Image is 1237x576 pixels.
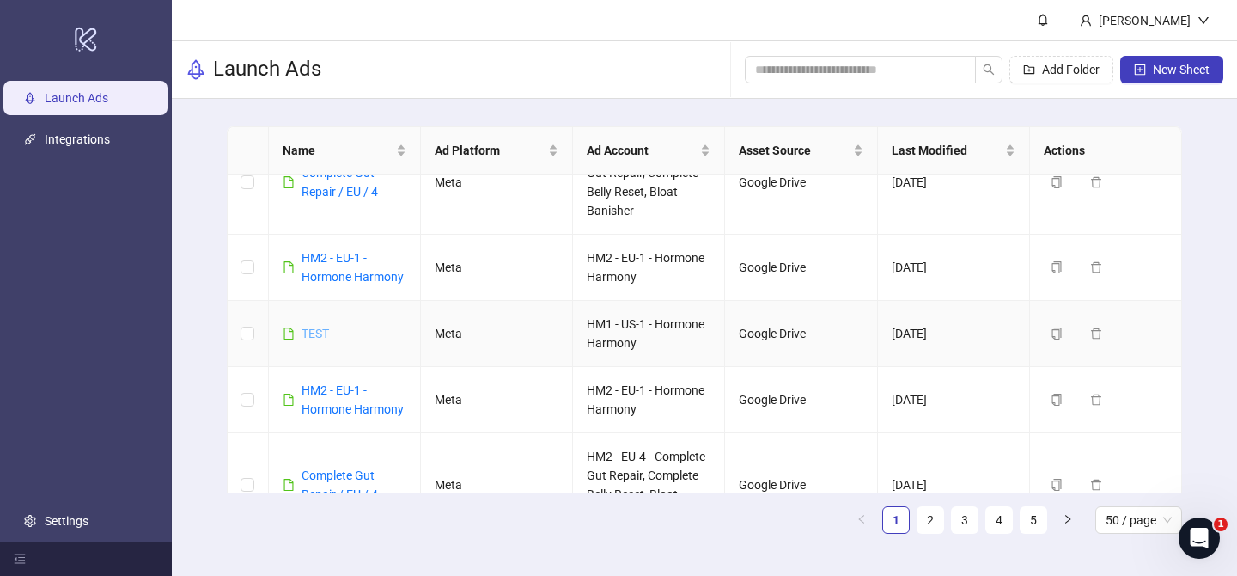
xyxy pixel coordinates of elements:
[878,433,1030,537] td: [DATE]
[1020,506,1047,534] li: 5
[882,506,910,534] li: 1
[1051,328,1063,340] span: copy
[45,514,88,528] a: Settings
[1051,176,1063,188] span: copy
[1214,518,1228,531] span: 1
[1090,261,1102,273] span: delete
[1009,56,1113,83] button: Add Folder
[878,235,1030,301] td: [DATE]
[45,132,110,146] a: Integrations
[725,433,877,537] td: Google Drive
[917,506,944,534] li: 2
[985,506,1013,534] li: 4
[983,64,995,76] span: search
[725,127,877,175] th: Asset Source
[421,433,573,537] td: Meta
[878,367,1030,433] td: [DATE]
[1095,506,1182,534] div: Page Size
[1063,514,1073,524] span: right
[878,131,1030,235] td: [DATE]
[421,127,573,175] th: Ad Platform
[573,433,725,537] td: HM2 - EU-4 - Complete Gut Repair, Complete Belly Reset, Bloat Banisher
[1092,11,1197,30] div: [PERSON_NAME]
[1021,507,1046,533] a: 5
[892,141,1002,160] span: Last Modified
[283,394,295,406] span: file
[186,59,206,80] span: rocket
[1179,518,1220,559] iframe: Intercom live chat
[573,301,725,367] td: HM1 - US-1 - Hormone Harmony
[1054,506,1082,534] button: right
[986,507,1012,533] a: 4
[1120,56,1223,83] button: New Sheet
[283,141,393,160] span: Name
[573,131,725,235] td: HM2 - EU-4 - Complete Gut Repair, Complete Belly Reset, Bloat Banisher
[283,261,295,273] span: file
[739,141,849,160] span: Asset Source
[1054,506,1082,534] li: Next Page
[856,514,867,524] span: left
[14,553,26,565] span: menu-fold
[283,479,295,491] span: file
[283,176,295,188] span: file
[848,506,875,534] button: left
[1051,394,1063,406] span: copy
[269,127,421,175] th: Name
[878,127,1030,175] th: Last Modified
[302,327,329,340] a: TEST
[435,141,545,160] span: Ad Platform
[1051,261,1063,273] span: copy
[848,506,875,534] li: Previous Page
[302,469,378,501] a: Complete Gut Repair / EU / 4
[725,367,877,433] td: Google Drive
[1106,507,1172,533] span: 50 / page
[1080,15,1092,27] span: user
[1090,328,1102,340] span: delete
[302,383,404,416] a: HM2 - EU-1 - Hormone Harmony
[213,56,321,83] h3: Launch Ads
[1090,394,1102,406] span: delete
[917,507,943,533] a: 2
[1153,63,1210,77] span: New Sheet
[421,367,573,433] td: Meta
[573,367,725,433] td: HM2 - EU-1 - Hormone Harmony
[283,328,295,340] span: file
[1037,14,1049,26] span: bell
[1030,127,1182,175] th: Actions
[1134,64,1146,76] span: plus-square
[878,301,1030,367] td: [DATE]
[421,131,573,235] td: Meta
[302,251,404,284] a: HM2 - EU-1 - Hormone Harmony
[573,235,725,301] td: HM2 - EU-1 - Hormone Harmony
[1051,479,1063,491] span: copy
[725,235,877,301] td: Google Drive
[1042,63,1100,77] span: Add Folder
[573,127,725,175] th: Ad Account
[45,91,108,105] a: Launch Ads
[725,301,877,367] td: Google Drive
[421,301,573,367] td: Meta
[1023,64,1035,76] span: folder-add
[587,141,697,160] span: Ad Account
[1090,479,1102,491] span: delete
[883,507,909,533] a: 1
[1197,15,1210,27] span: down
[952,507,978,533] a: 3
[951,506,978,534] li: 3
[1090,176,1102,188] span: delete
[421,235,573,301] td: Meta
[725,131,877,235] td: Google Drive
